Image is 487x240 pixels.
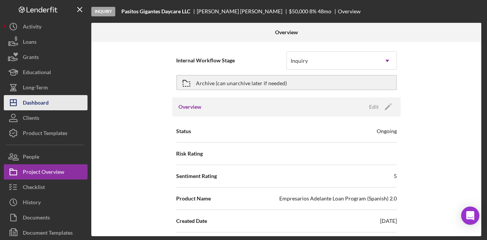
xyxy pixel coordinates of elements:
[4,19,88,34] button: Activity
[4,80,88,95] button: Long-Term
[4,164,88,180] button: Project Overview
[4,149,88,164] button: People
[377,127,397,135] div: Ongoing
[176,127,191,135] span: Status
[4,210,88,225] button: Documents
[23,210,50,227] div: Documents
[23,49,39,67] div: Grants
[364,101,395,113] button: Edit
[91,7,115,16] div: Inquiry
[4,49,88,65] button: Grants
[23,65,51,82] div: Educational
[23,149,39,166] div: People
[318,8,331,14] div: 48 mo
[369,101,379,113] div: Edit
[23,164,64,181] div: Project Overview
[23,126,67,143] div: Product Templates
[23,110,39,127] div: Clients
[196,76,287,89] div: Archive (can unarchive later if needed)
[4,65,88,80] button: Educational
[380,217,397,225] div: [DATE]
[176,172,217,180] span: Sentiment Rating
[23,180,45,197] div: Checklist
[338,8,361,14] div: Overview
[394,172,397,180] div: 5
[4,180,88,195] button: Checklist
[121,8,190,14] b: Pasitos Gigantes Daycare LLC
[176,217,207,225] span: Created Date
[176,195,211,202] span: Product Name
[176,57,286,64] span: Internal Workflow Stage
[275,29,298,35] b: Overview
[4,95,88,110] button: Dashboard
[23,195,41,212] div: History
[197,8,289,14] div: [PERSON_NAME] [PERSON_NAME]
[309,8,317,14] div: 8 %
[23,19,41,36] div: Activity
[461,207,479,225] div: Open Intercom Messenger
[176,75,397,90] button: Archive (can unarchive later if needed)
[178,103,201,111] h3: Overview
[176,150,203,157] span: Risk Rating
[279,195,397,202] div: Empresarios Adelante Loan Program (Spanish) 2.0
[4,110,88,126] button: Clients
[4,126,88,141] button: Product Templates
[291,58,308,64] div: Inquiry
[4,195,88,210] button: History
[23,95,49,112] div: Dashboard
[23,80,48,97] div: Long-Term
[23,34,37,51] div: Loans
[4,34,88,49] button: Loans
[289,8,308,14] span: $50,000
